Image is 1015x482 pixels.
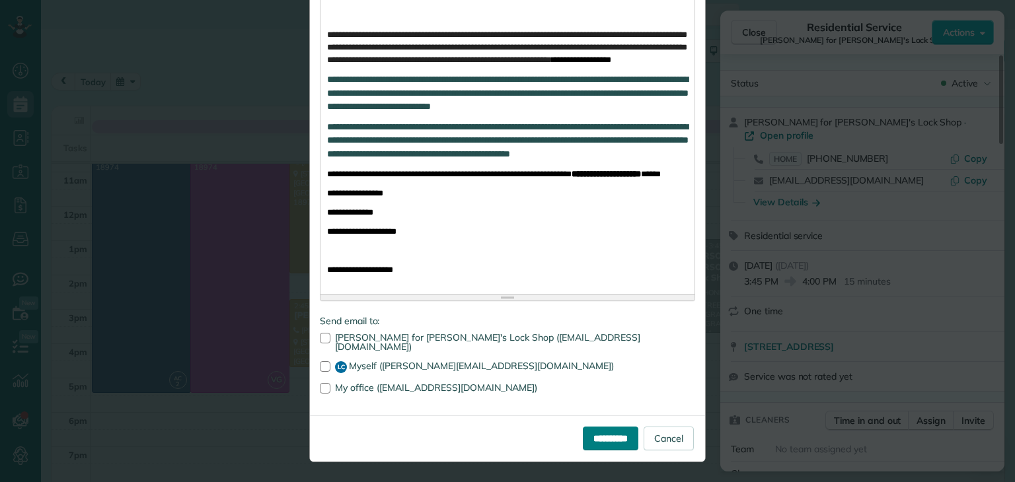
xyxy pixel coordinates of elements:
div: Resize [320,294,695,300]
label: [PERSON_NAME] for [PERSON_NAME]'s Lock Shop ([EMAIL_ADDRESS][DOMAIN_NAME]) [320,333,695,351]
a: Cancel [644,427,694,450]
label: My office ([EMAIL_ADDRESS][DOMAIN_NAME]) [320,383,695,392]
label: Myself ([PERSON_NAME][EMAIL_ADDRESS][DOMAIN_NAME]) [320,361,695,373]
span: LC [335,361,347,373]
label: Send email to: [320,314,695,327]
